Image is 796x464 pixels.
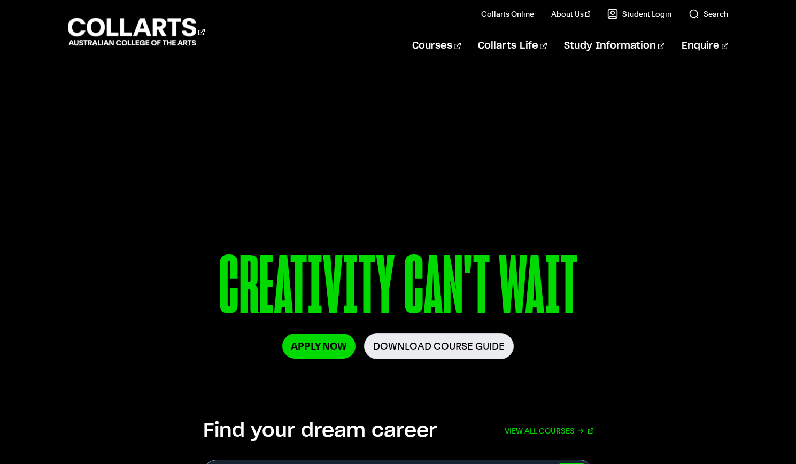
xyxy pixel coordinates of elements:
[481,9,534,19] a: Collarts Online
[364,333,514,359] a: Download Course Guide
[689,9,728,19] a: Search
[478,28,547,64] a: Collarts Life
[412,28,461,64] a: Courses
[282,334,356,359] a: Apply Now
[682,28,728,64] a: Enquire
[81,245,715,333] p: CREATIVITY CAN'T WAIT
[505,419,593,443] a: View all courses
[68,17,205,47] div: Go to homepage
[564,28,664,64] a: Study Information
[551,9,591,19] a: About Us
[607,9,671,19] a: Student Login
[203,419,437,443] h2: Find your dream career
